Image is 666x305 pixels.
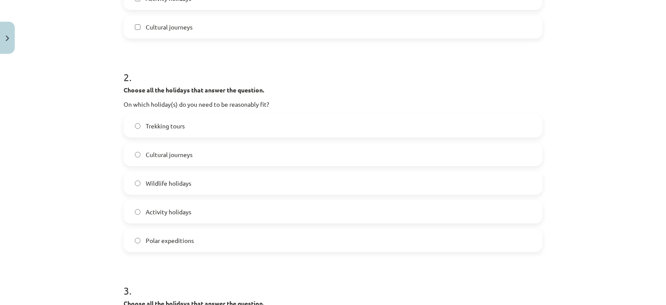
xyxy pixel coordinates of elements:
p: On which holiday(s) do you need to be reasonably fit? [124,100,542,109]
span: Trekking tours [146,121,185,131]
span: Cultural journeys [146,23,193,32]
span: Polar expeditions [146,236,194,245]
img: icon-close-lesson-0947bae3869378f0d4975bcd49f059093ad1ed9edebbc8119c70593378902aed.svg [6,36,9,41]
h1: 3 . [124,269,542,296]
input: Trekking tours [135,123,140,129]
input: Wildlife holidays [135,180,140,186]
span: Activity holidays [146,207,191,216]
span: Cultural journeys [146,150,193,159]
input: Activity holidays [135,209,140,215]
input: Cultural journeys [135,24,140,30]
input: Polar expeditions [135,238,140,243]
strong: Choose all the holidays that answer the question. [124,86,264,94]
h1: 2 . [124,56,542,83]
span: Wildlife holidays [146,179,191,188]
input: Cultural journeys [135,152,140,157]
